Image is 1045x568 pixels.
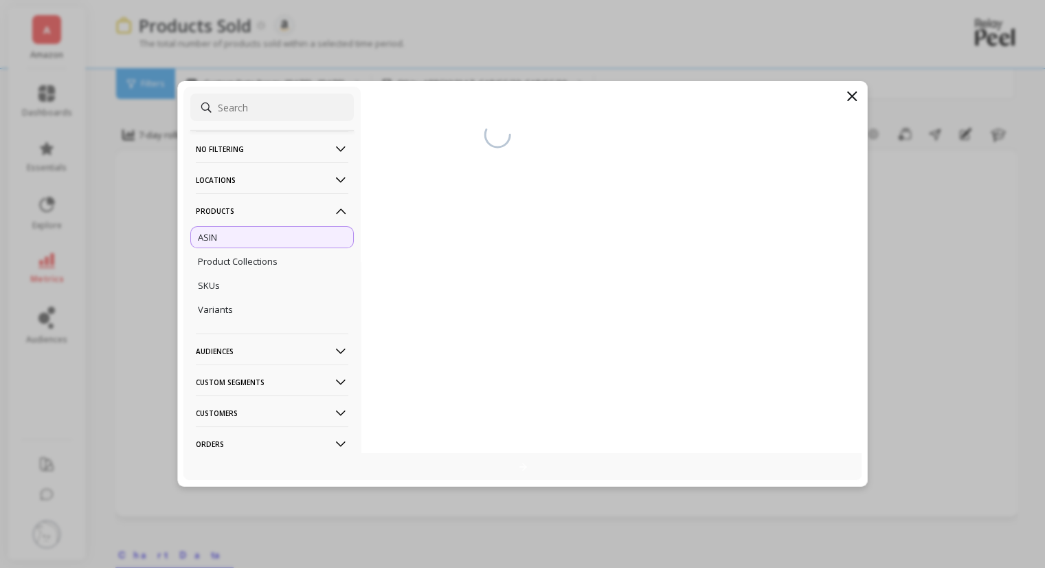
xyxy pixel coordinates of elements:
[196,334,348,369] p: Audiences
[196,395,348,430] p: Customers
[196,426,348,461] p: Orders
[196,162,348,197] p: Locations
[198,303,233,316] p: Variants
[198,255,278,267] p: Product Collections
[196,131,348,166] p: No filtering
[198,231,217,243] p: ASIN
[198,279,220,292] p: SKUs
[190,94,354,121] input: Search
[196,364,348,400] p: Custom Segments
[196,193,348,228] p: Products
